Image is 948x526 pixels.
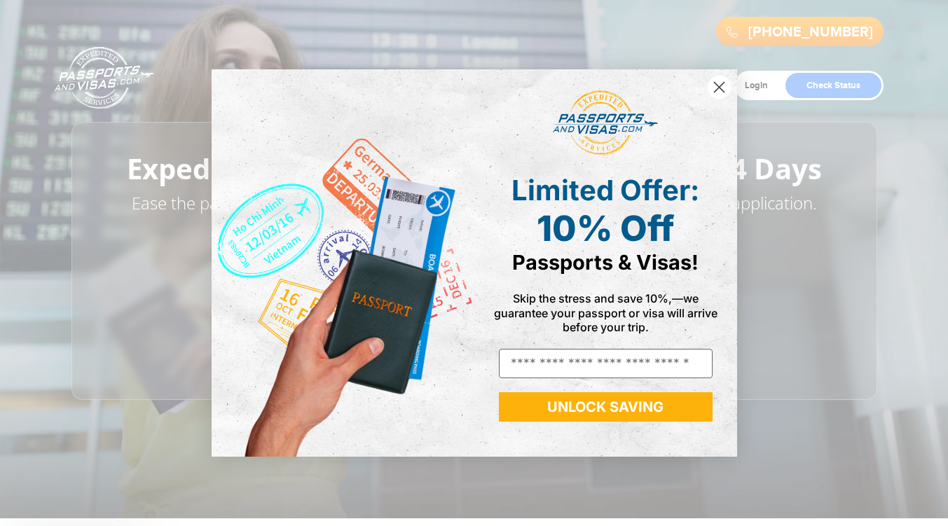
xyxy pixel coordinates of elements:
span: Skip the stress and save 10%,—we guarantee your passport or visa will arrive before your trip. [494,291,717,333]
button: UNLOCK SAVING [499,392,713,422]
span: Limited Offer: [511,173,699,207]
span: Passports & Visas! [512,250,699,275]
span: 10% Off [537,207,674,249]
img: de9cda0d-0715-46ca-9a25-073762a91ba7.png [212,69,474,457]
button: Close dialog [707,75,731,99]
img: passports and visas [553,90,658,156]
